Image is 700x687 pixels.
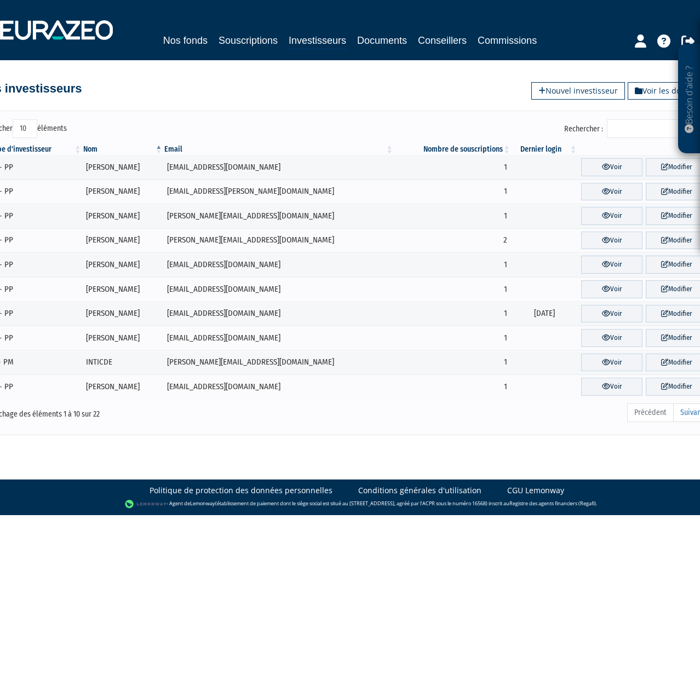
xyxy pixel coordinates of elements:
td: 2 [394,228,512,253]
a: Voir [581,378,643,396]
th: Email : activer pour trier la colonne par ordre croissant [163,144,394,155]
a: Commissions [478,33,537,48]
td: 1 [394,252,512,277]
a: CGU Lemonway [507,485,564,496]
select: Afficheréléments [13,119,37,138]
a: Conditions générales d'utilisation [358,485,481,496]
img: logo-lemonway.png [125,499,167,510]
td: [EMAIL_ADDRESS][DOMAIN_NAME] [163,302,394,326]
td: [PERSON_NAME] [82,277,163,302]
td: [EMAIL_ADDRESS][DOMAIN_NAME] [163,374,394,399]
td: 1 [394,326,512,350]
td: 1 [394,180,512,204]
td: [EMAIL_ADDRESS][DOMAIN_NAME] [163,155,394,180]
a: Voir [581,280,643,298]
a: Nos fonds [163,33,208,48]
td: 1 [394,350,512,375]
a: Voir [581,329,643,347]
a: Voir [581,354,643,372]
td: [PERSON_NAME][EMAIL_ADDRESS][DOMAIN_NAME] [163,228,394,253]
a: Conseillers [418,33,467,48]
a: Politique de protection des données personnelles [150,485,332,496]
td: 1 [394,277,512,302]
a: Investisseurs [289,33,346,50]
a: Voir [581,305,643,323]
td: [PERSON_NAME] [82,252,163,277]
a: Nouvel investisseur [531,82,625,100]
td: [PERSON_NAME] [82,374,163,399]
td: [PERSON_NAME] [82,326,163,350]
a: Voir [581,232,643,250]
td: [EMAIL_ADDRESS][PERSON_NAME][DOMAIN_NAME] [163,180,394,204]
td: 1 [394,374,512,399]
a: Voir [581,256,643,274]
td: [PERSON_NAME] [82,302,163,326]
div: - Agent de (établissement de paiement dont le siège social est situé au [STREET_ADDRESS], agréé p... [11,499,689,510]
th: Dernier login : activer pour trier la colonne par ordre croissant [511,144,577,155]
td: [EMAIL_ADDRESS][DOMAIN_NAME] [163,326,394,350]
td: [PERSON_NAME] [82,180,163,204]
td: INTICDE [82,350,163,375]
td: 1 [394,204,512,228]
a: Voir [581,183,643,201]
th: Nombre de souscriptions : activer pour trier la colonne par ordre croissant [394,144,512,155]
td: 1 [394,302,512,326]
a: Voir [581,158,643,176]
td: [DATE] [511,302,577,326]
p: Besoin d'aide ? [683,50,696,148]
td: [PERSON_NAME] [82,204,163,228]
a: Souscriptions [219,33,278,48]
td: [PERSON_NAME][EMAIL_ADDRESS][DOMAIN_NAME] [163,350,394,375]
a: Lemonway [190,500,215,507]
th: Nom : activer pour trier la colonne par ordre d&eacute;croissant [82,144,163,155]
td: 1 [394,155,512,180]
td: [PERSON_NAME] [82,155,163,180]
td: [PERSON_NAME][EMAIL_ADDRESS][DOMAIN_NAME] [163,204,394,228]
td: [EMAIL_ADDRESS][DOMAIN_NAME] [163,277,394,302]
td: [PERSON_NAME] [82,228,163,253]
a: Voir [581,207,643,225]
a: Documents [357,33,407,48]
td: [EMAIL_ADDRESS][DOMAIN_NAME] [163,252,394,277]
a: Registre des agents financiers (Regafi) [509,500,596,507]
